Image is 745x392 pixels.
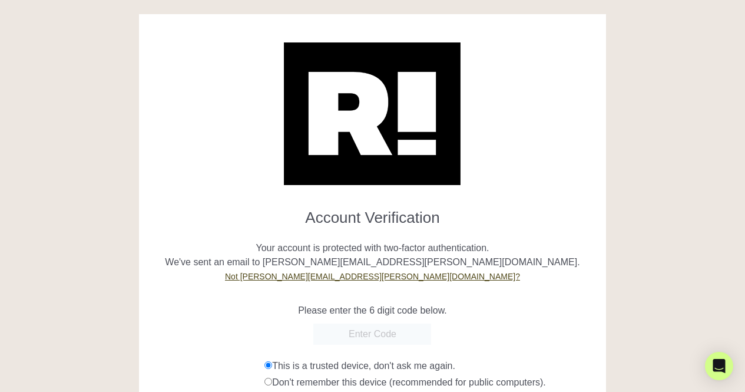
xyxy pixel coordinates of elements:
img: Retention.com [284,42,461,185]
h1: Account Verification [148,199,597,227]
div: Open Intercom Messenger [705,352,733,380]
input: Enter Code [313,324,431,345]
a: Not [PERSON_NAME][EMAIL_ADDRESS][PERSON_NAME][DOMAIN_NAME]? [225,272,520,281]
p: Please enter the 6 digit code below. [148,304,597,318]
p: Your account is protected with two-factor authentication. We've sent an email to [PERSON_NAME][EM... [148,227,597,284]
div: This is a trusted device, don't ask me again. [264,359,597,373]
div: Don't remember this device (recommended for public computers). [264,375,597,390]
